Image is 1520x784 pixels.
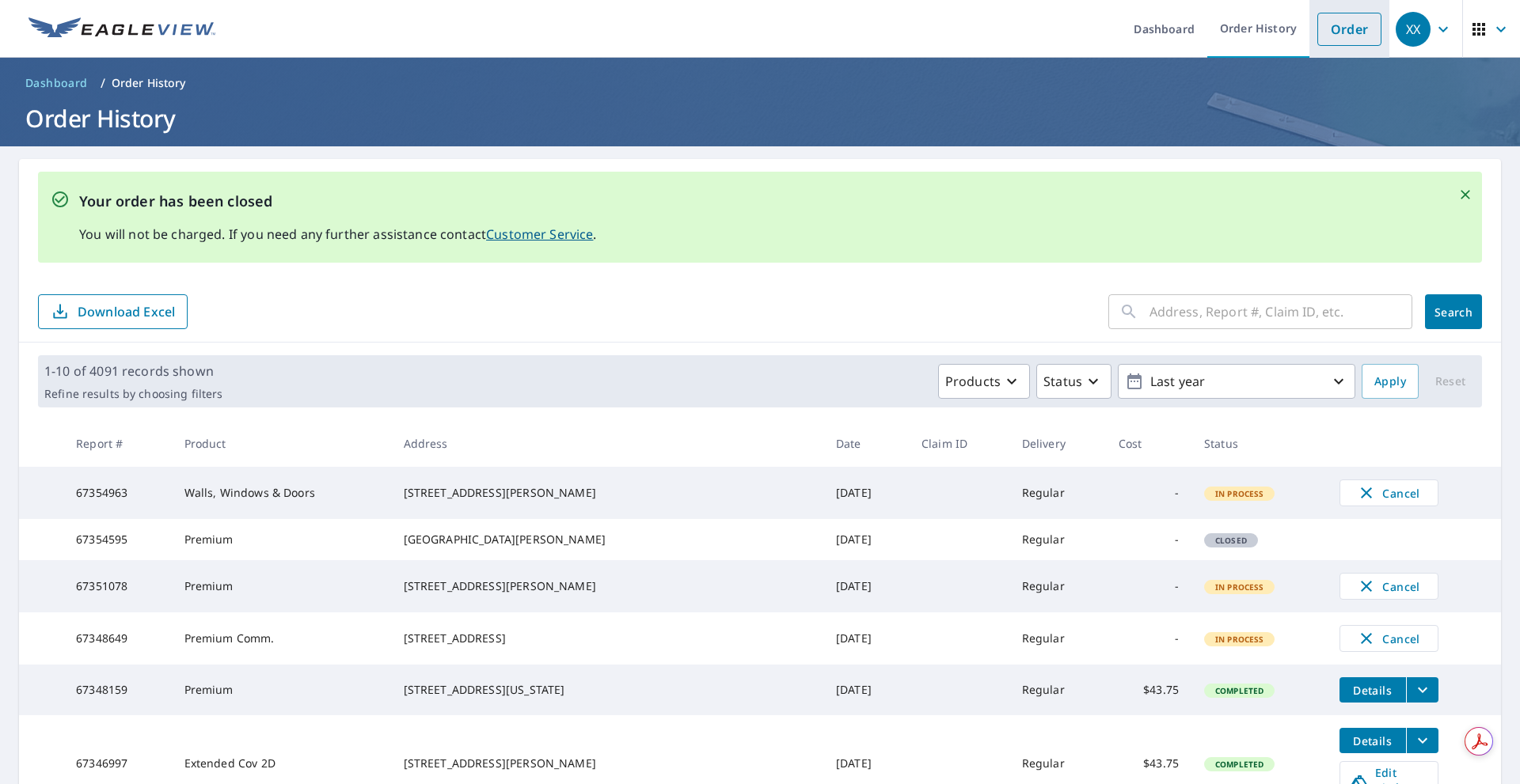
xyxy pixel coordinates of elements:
td: Regular [1009,612,1106,665]
th: Status [1191,420,1327,467]
button: Apply [1362,364,1419,399]
h1: Order History [19,102,1501,134]
p: Refine results by choosing filters [44,387,222,401]
p: 1-10 of 4091 records shown [44,362,222,381]
p: Status [1043,372,1082,391]
p: Last year [1144,368,1329,396]
td: Walls, Windows & Doors [172,467,391,519]
a: Customer Service [486,225,593,243]
td: Regular [1009,560,1106,612]
button: Cancel [1339,573,1438,600]
td: [DATE] [823,665,909,715]
td: Premium Comm. [172,612,391,665]
p: You will not be charged. If you need any further assistance contact . [79,225,597,244]
th: Cost [1106,420,1191,467]
td: Premium [172,560,391,612]
span: Completed [1206,759,1273,770]
button: Download Excel [38,294,188,329]
span: In Process [1206,488,1274,499]
span: In Process [1206,581,1274,593]
div: XX [1396,12,1431,47]
td: 67351078 [63,560,171,612]
div: [STREET_ADDRESS][US_STATE] [404,682,811,698]
button: Status [1036,364,1111,399]
button: Cancel [1339,625,1438,652]
span: Details [1349,733,1396,748]
li: / [101,74,105,93]
button: Search [1425,294,1482,329]
td: - [1106,467,1191,519]
span: Apply [1374,372,1406,392]
div: [STREET_ADDRESS][PERSON_NAME] [404,756,811,771]
p: Your order has been closed [79,191,597,212]
a: Order [1317,13,1381,46]
a: Dashboard [19,70,94,96]
button: Cancel [1339,479,1438,506]
td: 67354963 [63,467,171,519]
td: 67348649 [63,612,171,665]
span: In Process [1206,634,1274,645]
button: filesDropdownBtn-67348159 [1406,677,1438,703]
td: - [1106,612,1191,665]
span: Search [1438,305,1469,320]
span: Closed [1206,535,1256,546]
div: [STREET_ADDRESS][PERSON_NAME] [404,485,811,501]
img: EV Logo [28,17,215,41]
span: Dashboard [25,75,88,91]
td: [DATE] [823,612,909,665]
span: Details [1349,683,1396,698]
p: Order History [112,75,186,91]
button: detailsBtn-67348159 [1339,677,1406,703]
p: Products [945,372,1001,391]
span: Cancel [1356,629,1422,648]
td: Regular [1009,519,1106,560]
th: Date [823,420,909,467]
td: [DATE] [823,560,909,612]
span: Cancel [1356,483,1422,502]
th: Claim ID [909,420,1009,467]
input: Address, Report #, Claim ID, etc. [1149,290,1412,334]
td: [DATE] [823,467,909,519]
div: [STREET_ADDRESS][PERSON_NAME] [404,578,811,594]
div: [STREET_ADDRESS] [404,631,811,646]
td: $43.75 [1106,665,1191,715]
td: 67348159 [63,665,171,715]
th: Address [391,420,824,467]
button: Products [938,364,1030,399]
th: Report # [63,420,171,467]
button: Last year [1118,364,1355,399]
p: Download Excel [78,303,175,320]
td: Premium [172,665,391,715]
th: Product [172,420,391,467]
td: Regular [1009,467,1106,519]
td: - [1106,560,1191,612]
td: - [1106,519,1191,560]
button: Close [1455,184,1476,205]
td: 67354595 [63,519,171,560]
nav: breadcrumb [19,70,1501,96]
span: Cancel [1356,577,1422,596]
td: Premium [172,519,391,560]
td: [DATE] [823,519,909,560]
button: detailsBtn-67346997 [1339,728,1406,753]
td: Regular [1009,665,1106,715]
button: filesDropdownBtn-67346997 [1406,728,1438,753]
th: Delivery [1009,420,1106,467]
div: [GEOGRAPHIC_DATA][PERSON_NAME] [404,532,811,547]
span: Completed [1206,685,1273,696]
